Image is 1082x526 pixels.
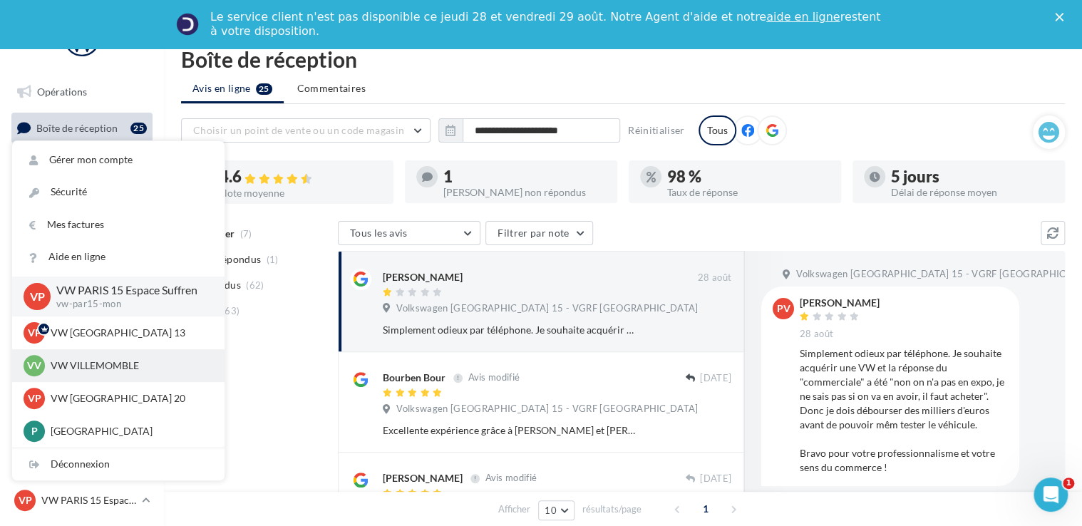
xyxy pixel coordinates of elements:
[12,176,225,208] a: Sécurité
[31,424,38,438] span: P
[1063,478,1074,489] span: 1
[699,115,736,145] div: Tous
[28,391,41,406] span: VP
[800,298,880,308] div: [PERSON_NAME]
[667,169,830,185] div: 98 %
[350,227,408,239] span: Tous les avis
[383,270,463,284] div: [PERSON_NAME]
[396,302,698,315] span: Volkswagen [GEOGRAPHIC_DATA] 15 - VGRF [GEOGRAPHIC_DATA]
[1034,478,1068,512] iframe: Intercom live chat
[383,471,463,485] div: [PERSON_NAME]
[12,448,225,480] div: Déconnexion
[700,473,731,485] span: [DATE]
[56,282,202,299] p: VW PARIS 15 Espace Suffren
[766,10,840,24] a: aide en ligne
[36,121,118,133] span: Boîte de réception
[800,346,1008,475] div: Simplement odieux par téléphone. Je souhaite acquérir une VW et la réponse du "commerciale" a été...
[485,221,593,245] button: Filtrer par note
[667,187,830,197] div: Taux de réponse
[9,77,155,107] a: Opérations
[468,372,520,383] span: Avis modifié
[485,473,537,484] span: Avis modifié
[9,185,155,215] a: Campagnes
[9,220,155,250] a: Contacts
[698,272,731,284] span: 28 août
[338,221,480,245] button: Tous les avis
[777,301,790,316] span: PV
[383,423,639,438] div: Excellente expérience grâce à [PERSON_NAME] et [PERSON_NAME]. Un accueil 5 étoiles avec un vrai s...
[27,359,41,373] span: VV
[220,188,382,198] div: Note moyenne
[443,187,606,197] div: [PERSON_NAME] non répondus
[176,13,199,36] img: Profile image for Service-Client
[51,326,207,340] p: VW [GEOGRAPHIC_DATA] 13
[19,493,32,507] span: VP
[9,291,155,321] a: Calendrier
[694,497,717,520] span: 1
[800,328,833,341] span: 28 août
[396,403,698,416] span: Volkswagen [GEOGRAPHIC_DATA] 15 - VGRF [GEOGRAPHIC_DATA]
[545,505,557,516] span: 10
[12,144,225,176] a: Gérer mon compte
[220,169,382,185] div: 4.6
[9,326,155,368] a: PLV et print personnalisable
[246,279,264,291] span: (62)
[210,10,883,38] div: Le service client n'est pas disponible ce jeudi 28 et vendredi 29 août. Notre Agent d'aide et not...
[51,359,207,373] p: VW VILLEMOMBLE
[30,288,45,304] span: VP
[12,209,225,241] a: Mes factures
[181,48,1065,70] div: Boîte de réception
[622,122,691,139] button: Réinitialiser
[12,241,225,273] a: Aide en ligne
[297,81,366,96] span: Commentaires
[891,187,1053,197] div: Délai de réponse moyen
[267,254,279,265] span: (1)
[443,169,606,185] div: 1
[51,424,207,438] p: [GEOGRAPHIC_DATA]
[498,502,530,516] span: Afficher
[9,149,155,179] a: Visibilité en ligne
[56,298,202,311] p: vw-par15-mon
[41,493,136,507] p: VW PARIS 15 Espace Suffren
[11,487,153,514] a: VP VW PARIS 15 Espace Suffren
[181,118,431,143] button: Choisir un point de vente ou un code magasin
[383,371,445,385] div: Bourben Bour
[51,391,207,406] p: VW [GEOGRAPHIC_DATA] 20
[130,123,147,134] div: 25
[9,373,155,416] a: Campagnes DataOnDemand
[193,124,404,136] span: Choisir un point de vente ou un code magasin
[222,305,239,316] span: (63)
[9,255,155,285] a: Médiathèque
[37,86,87,98] span: Opérations
[28,326,41,340] span: VP
[383,323,639,337] div: Simplement odieux par téléphone. Je souhaite acquérir une VW et la réponse du "commerciale" a été...
[195,252,261,267] span: Non répondus
[700,372,731,385] span: [DATE]
[891,169,1053,185] div: 5 jours
[9,113,155,143] a: Boîte de réception25
[538,500,575,520] button: 10
[582,502,642,516] span: résultats/page
[1055,13,1069,21] div: Fermer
